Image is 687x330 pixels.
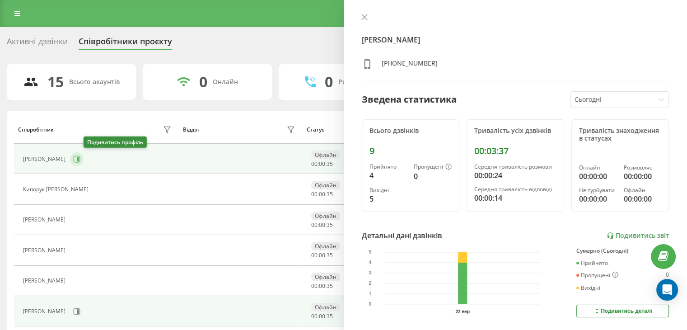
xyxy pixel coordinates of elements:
span: 35 [327,190,333,198]
div: : : [311,313,333,320]
div: Вихідні [369,187,407,193]
div: Офлайн [311,242,340,250]
div: Офлайн [311,303,340,311]
div: [PERSON_NAME] [23,217,68,223]
div: 9 [369,146,452,156]
div: Пропущені [576,272,618,279]
div: Прийнято [369,164,407,170]
span: 00 [311,282,318,290]
div: Офлайн [624,187,661,193]
span: 00 [311,160,318,168]
div: Офлайн [311,273,340,281]
div: Офлайн [311,151,340,159]
div: : : [311,283,333,289]
div: 00:03:37 [474,146,556,156]
div: Всього акаунтів [69,78,120,86]
div: Подивитись профіль [84,137,147,148]
div: 5 [369,193,407,204]
div: Зведена статистика [362,93,457,106]
div: Розмовляє [624,165,661,171]
div: Прийнято [576,260,608,266]
text: 22 вер [455,309,470,314]
div: 4 [369,170,407,181]
div: Середня тривалість розмови [474,164,556,170]
text: 2 [369,281,371,286]
div: 00:00:00 [579,193,617,204]
div: 00:00:00 [624,171,661,182]
div: Вихідні [576,285,600,291]
span: 35 [327,312,333,320]
div: 00:00:14 [474,193,556,203]
div: 0 [414,171,452,182]
div: Тривалість знаходження в статусах [579,127,661,142]
span: 00 [319,221,325,229]
div: Офлайн [311,181,340,189]
div: 00:00:00 [624,193,661,204]
div: Сумарно (Сьогодні) [576,248,669,254]
span: 00 [311,190,318,198]
div: [PHONE_NUMBER] [382,59,438,72]
span: 00 [311,312,318,320]
text: 5 [369,250,371,255]
div: : : [311,191,333,198]
a: Подивитись звіт [607,232,669,240]
div: Відділ [183,127,199,133]
div: Тривалість усіх дзвінків [474,127,556,135]
div: : : [311,252,333,259]
div: Всього дзвінків [369,127,452,135]
span: 00 [319,282,325,290]
div: Онлайн [579,165,617,171]
text: 0 [369,302,371,307]
div: Співробітник [18,127,54,133]
div: 0 [325,73,333,90]
div: [PERSON_NAME] [23,156,68,162]
span: 00 [311,221,318,229]
text: 4 [369,260,371,265]
span: 35 [327,251,333,259]
div: : : [311,161,333,167]
div: Пропущені [414,164,452,171]
span: 00 [319,312,325,320]
span: 35 [327,221,333,229]
span: 00 [319,251,325,259]
div: Не турбувати [579,187,617,193]
div: 0 [199,73,207,90]
div: Подивитись деталі [593,307,652,315]
div: Офлайн [311,212,340,220]
div: Кипорук [PERSON_NAME] [23,186,91,193]
div: Статус [307,127,324,133]
h4: [PERSON_NAME] [362,34,669,45]
div: : : [311,222,333,228]
span: 00 [319,160,325,168]
text: 3 [369,271,371,276]
div: 00:00:00 [579,171,617,182]
div: Середня тривалість відповіді [474,186,556,193]
div: [PERSON_NAME] [23,278,68,284]
div: Співробітники проєкту [79,37,172,51]
div: Детальні дані дзвінків [362,230,442,241]
span: 35 [327,160,333,168]
div: 15 [47,73,64,90]
span: 00 [311,251,318,259]
text: 1 [369,292,371,297]
div: Open Intercom Messenger [656,279,678,301]
span: 00 [319,190,325,198]
div: [PERSON_NAME] [23,308,68,315]
div: 0 [666,272,669,279]
div: Онлайн [213,78,238,86]
div: [PERSON_NAME] [23,247,68,254]
div: Активні дзвінки [7,37,68,51]
span: 35 [327,282,333,290]
div: Розмовляють [338,78,382,86]
button: Подивитись деталі [576,305,669,317]
div: 00:00:24 [474,170,556,181]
